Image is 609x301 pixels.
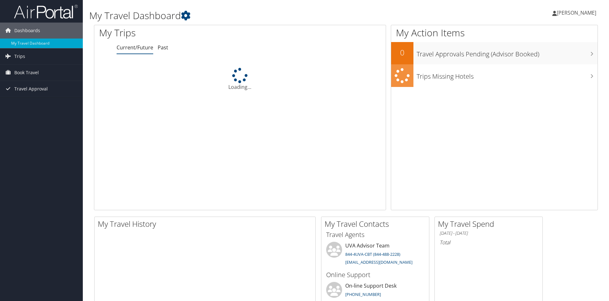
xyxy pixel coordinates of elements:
[417,69,598,81] h3: Trips Missing Hotels
[345,291,381,297] a: [PHONE_NUMBER]
[14,81,48,97] span: Travel Approval
[345,259,412,265] a: [EMAIL_ADDRESS][DOMAIN_NAME]
[326,230,424,239] h3: Travel Agents
[117,44,153,51] a: Current/Future
[98,219,315,229] h2: My Travel History
[14,4,78,19] img: airportal-logo.png
[325,219,429,229] h2: My Travel Contacts
[345,251,400,257] a: 844-4UVA-CBT (844-488-2228)
[552,3,603,22] a: [PERSON_NAME]
[440,230,538,236] h6: [DATE] - [DATE]
[438,219,542,229] h2: My Travel Spend
[326,270,424,279] h3: Online Support
[158,44,168,51] a: Past
[391,26,598,39] h1: My Action Items
[94,68,386,91] div: Loading...
[14,65,39,81] span: Book Travel
[417,47,598,59] h3: Travel Approvals Pending (Advisor Booked)
[557,9,596,16] span: [PERSON_NAME]
[89,9,432,22] h1: My Travel Dashboard
[391,47,413,58] h2: 0
[14,23,40,39] span: Dashboards
[323,242,427,268] li: UVA Advisor Team
[440,239,538,246] h6: Total
[99,26,260,39] h1: My Trips
[14,48,25,64] span: Trips
[391,42,598,64] a: 0Travel Approvals Pending (Advisor Booked)
[391,64,598,87] a: Trips Missing Hotels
